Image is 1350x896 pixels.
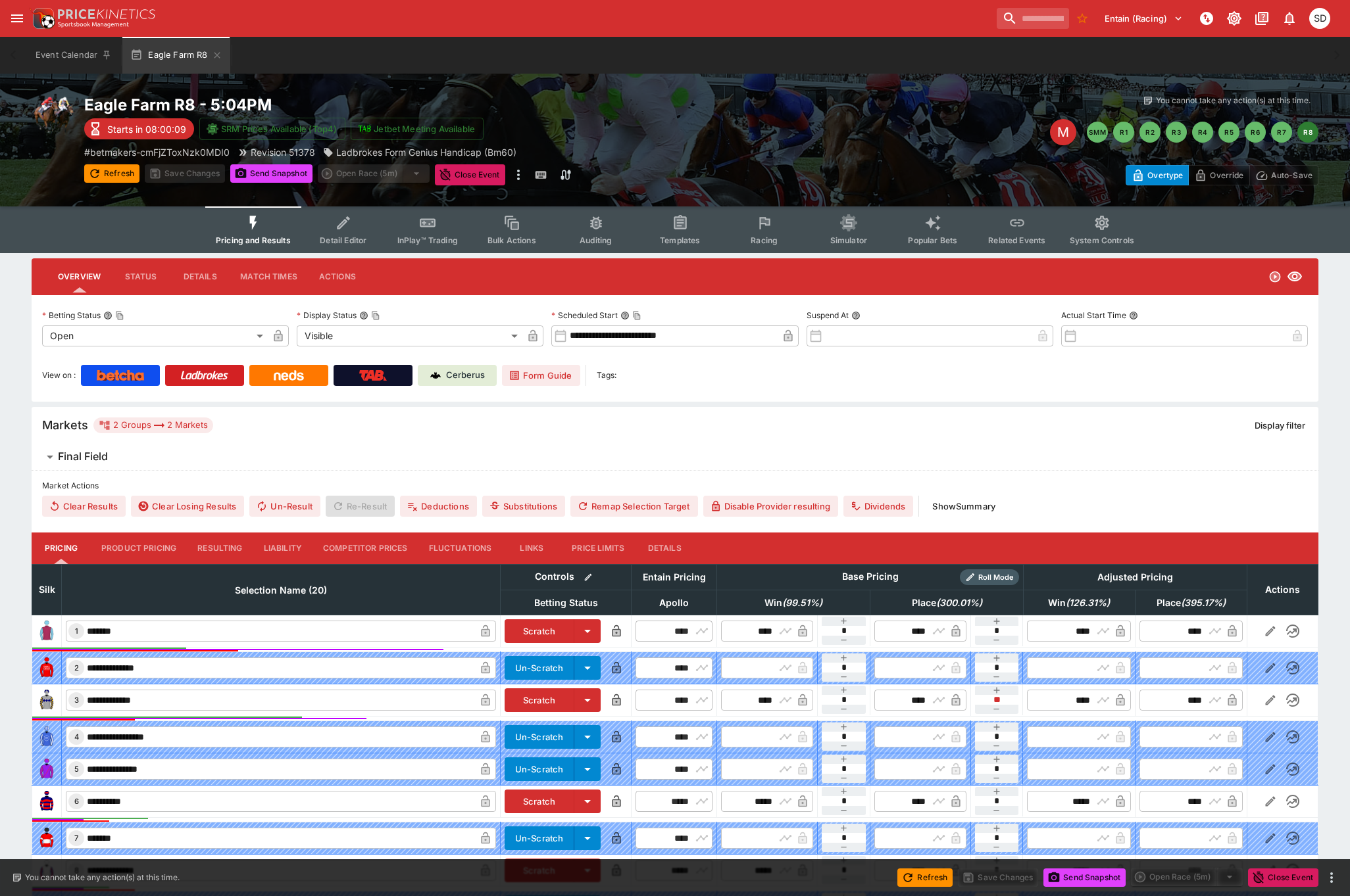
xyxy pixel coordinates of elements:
th: Controls [500,564,632,590]
th: Actions [1247,564,1318,615]
p: Override [1210,168,1243,182]
span: System Controls [1070,235,1134,245]
a: Form Guide [502,365,580,386]
button: Actions [308,261,367,293]
button: SRM Prices Available (Top4) [199,118,345,140]
button: Select Tenant [1097,8,1191,29]
button: Resulting [187,532,253,564]
label: Market Actions [42,476,1308,496]
button: R6 [1245,122,1266,143]
span: InPlay™ Trading [397,235,458,245]
button: Remap Selection Target [570,496,698,517]
em: ( 395.17 %) [1181,595,1226,611]
button: Details [170,261,230,293]
p: Cerberus [446,369,485,382]
button: NOT Connected to PK [1195,7,1218,30]
button: Close Event [1248,868,1318,887]
button: Scheduled StartCopy To Clipboard [620,311,630,320]
p: Display Status [297,310,357,321]
button: Price Limits [561,532,635,564]
span: Betting Status [520,595,612,611]
div: split button [318,164,430,183]
span: 6 [72,797,82,806]
label: Tags: [597,365,616,386]
span: Auditing [580,235,612,245]
img: PriceKinetics Logo [29,5,55,32]
input: search [997,8,1069,29]
span: Selection Name (20) [220,582,341,598]
span: Related Events [988,235,1045,245]
p: Ladbrokes Form Genius Handicap (Bm60) [336,145,516,159]
p: Scheduled Start [551,310,618,321]
p: Actual Start Time [1061,310,1126,321]
button: Fluctuations [418,532,503,564]
button: Suspend At [851,311,861,320]
label: View on : [42,365,76,386]
div: Visible [297,325,522,346]
img: horse_racing.png [32,95,74,137]
button: Product Pricing [91,532,187,564]
span: Popular Bets [908,235,957,245]
p: Betting Status [42,310,101,321]
button: R3 [1166,122,1187,143]
span: Re-Result [326,496,395,517]
button: R7 [1271,122,1292,143]
img: runner 1 [36,621,57,642]
button: Scratch [505,790,575,813]
button: Clear Losing Results [131,496,244,517]
img: runner 4 [36,726,57,747]
svg: Open [1268,270,1282,283]
p: Overtype [1147,168,1183,182]
button: Match Times [230,261,308,293]
button: Clear Results [42,496,126,517]
span: 5 [72,765,82,774]
span: Place(395.17%) [1142,595,1240,611]
button: Refresh [84,164,139,183]
div: Event type filters [205,206,1145,253]
button: No Bookmarks [1072,8,1093,29]
img: TabNZ [359,370,387,381]
th: Silk [32,564,62,615]
div: Open [42,325,268,346]
button: Final Field [32,444,1318,470]
button: Un-Scratch [505,757,575,781]
button: R2 [1139,122,1161,143]
th: Adjusted Pricing [1023,564,1247,590]
button: Details [635,532,694,564]
button: Close Event [435,164,505,185]
button: Scratch [505,688,575,712]
span: Place(300.01%) [897,595,997,611]
button: Links [502,532,561,564]
em: ( 99.51 %) [782,595,822,611]
button: Betting StatusCopy To Clipboard [103,311,113,320]
button: Overtype [1126,165,1189,185]
button: Refresh [897,868,953,887]
button: more [511,164,526,185]
img: runner 7 [36,828,57,849]
p: Revision 51378 [251,145,315,159]
button: open drawer [5,7,29,30]
button: more [1324,870,1339,885]
button: Disable Provider resulting [703,496,838,517]
span: Win(99.51%) [750,595,837,611]
button: Send Snapshot [230,164,312,183]
div: Start From [1126,165,1318,185]
img: runner 3 [36,690,57,711]
button: R8 [1297,122,1318,143]
button: R5 [1218,122,1239,143]
div: 2 Groups 2 Markets [99,417,208,433]
th: Apollo [632,590,717,615]
img: runner 5 [36,759,57,780]
button: Deductions [400,496,477,517]
img: Betcha [97,370,144,381]
button: Documentation [1250,7,1274,30]
button: ShowSummary [924,496,1003,517]
span: Racing [751,235,778,245]
span: Win(126.31%) [1034,595,1124,611]
img: Cerberus [430,370,441,381]
button: Display filter [1247,415,1313,436]
img: Sportsbook Management [58,22,129,28]
button: Send Snapshot [1043,868,1126,887]
div: Stuart Dibb [1309,8,1330,29]
img: runner 2 [36,657,57,678]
